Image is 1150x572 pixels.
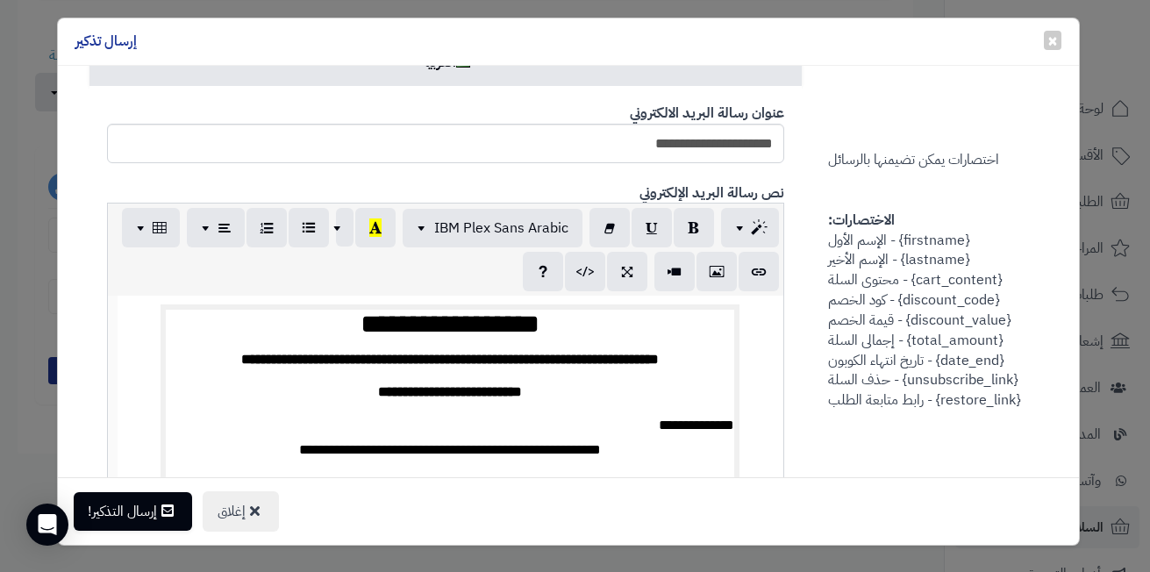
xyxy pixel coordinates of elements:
[74,492,192,531] button: إرسال التذكير!
[828,45,1020,411] span: اختصارات يمكن تضيمنها بالرسائل {firstname} - الإسم الأول {lastname} - الإسم الأخير {cart_content}...
[828,210,895,231] strong: الاختصارات:
[630,103,784,124] b: عنوان رسالة البريد الالكتروني
[26,504,68,546] div: Open Intercom Messenger
[203,491,279,532] button: إغلاق
[1047,27,1058,54] span: ×
[75,32,137,52] h4: إرسال تذكير
[434,218,568,239] span: IBM Plex Sans Arabic
[858,39,983,66] label: الرسالة المرسلة للعميل:
[639,182,784,204] b: نص رسالة البريد الإلكتروني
